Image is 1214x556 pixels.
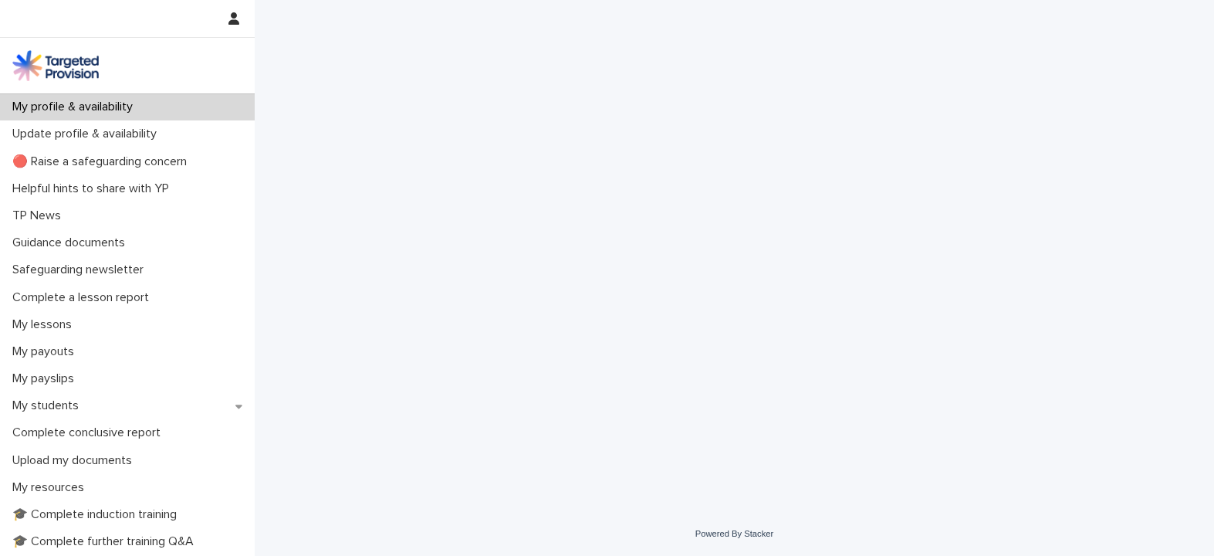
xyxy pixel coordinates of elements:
img: M5nRWzHhSzIhMunXDL62 [12,50,99,81]
p: My profile & availability [6,100,145,114]
p: Complete a lesson report [6,290,161,305]
p: TP News [6,208,73,223]
p: My payouts [6,344,86,359]
p: My payslips [6,371,86,386]
p: My lessons [6,317,84,332]
a: Powered By Stacker [695,529,773,538]
p: Complete conclusive report [6,425,173,440]
p: My students [6,398,91,413]
p: 🎓 Complete further training Q&A [6,534,206,549]
p: Upload my documents [6,453,144,468]
p: 🎓 Complete induction training [6,507,189,522]
p: Guidance documents [6,236,137,250]
p: 🔴 Raise a safeguarding concern [6,154,199,169]
p: My resources [6,480,96,495]
p: Update profile & availability [6,127,169,141]
p: Safeguarding newsletter [6,263,156,277]
p: Helpful hints to share with YP [6,181,181,196]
